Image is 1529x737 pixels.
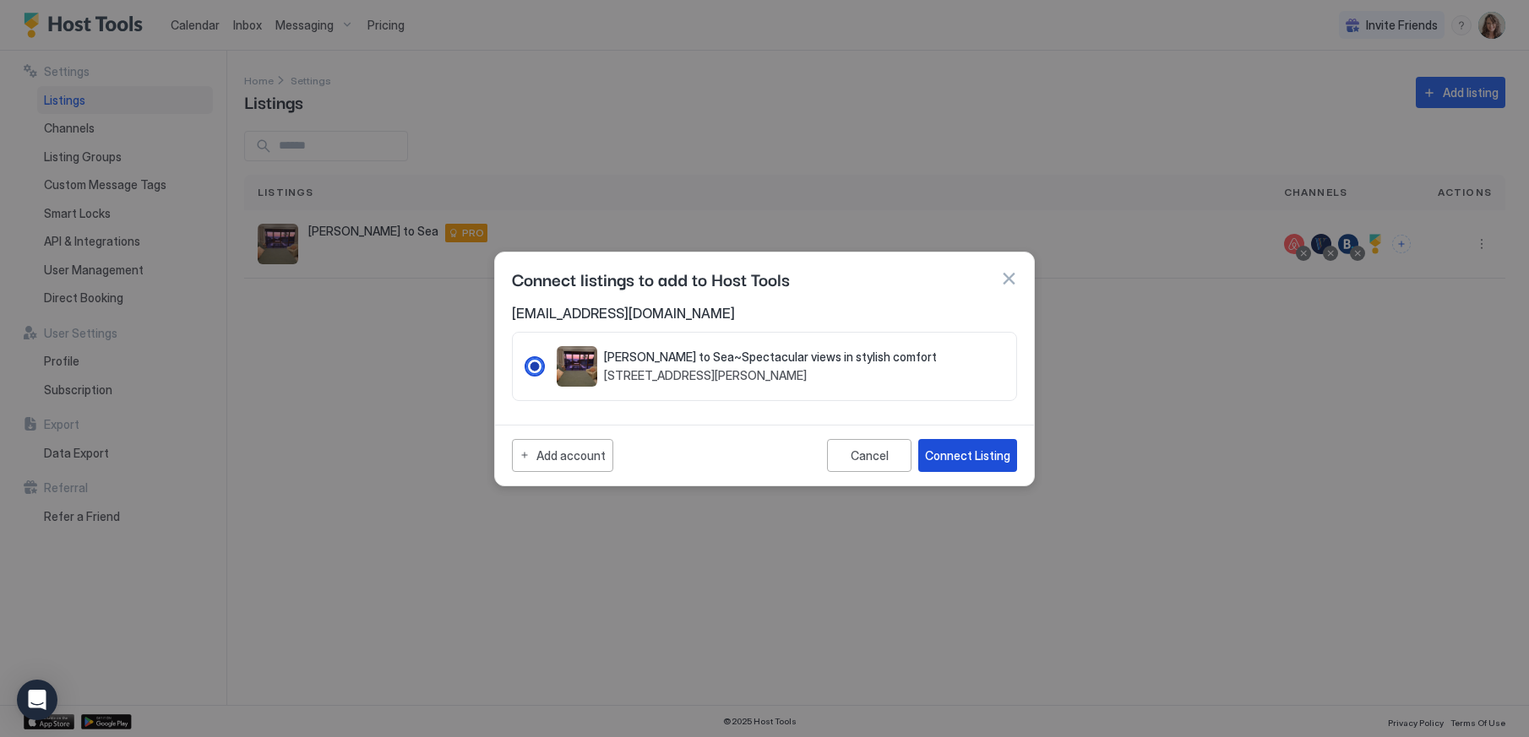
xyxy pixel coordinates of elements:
div: Cancel [851,448,889,463]
span: [PERSON_NAME] to Sea~Spectacular views in stylish comfort [604,350,937,365]
button: Cancel [827,439,911,472]
div: RadioGroup [526,346,1003,387]
button: Add account [512,439,613,472]
div: 234494 [526,346,1003,387]
div: Add account [536,447,606,464]
button: Connect Listing [918,439,1017,472]
div: Connect Listing [925,447,1010,464]
span: Connect listings to add to Host Tools [512,266,790,291]
div: Open Intercom Messenger [17,680,57,720]
span: [EMAIL_ADDRESS][DOMAIN_NAME] [512,305,1017,322]
span: [STREET_ADDRESS][PERSON_NAME] [604,368,937,383]
div: listing image [557,346,597,387]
